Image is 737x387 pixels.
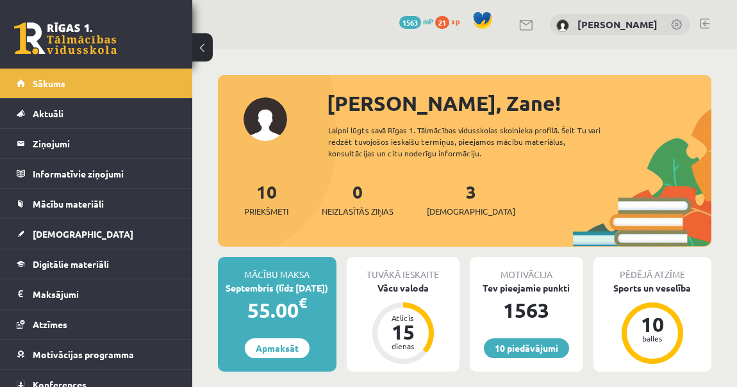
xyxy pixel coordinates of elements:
span: Digitālie materiāli [33,258,109,270]
span: 1563 [399,16,421,29]
a: Maksājumi [17,279,176,309]
a: [DEMOGRAPHIC_DATA] [17,219,176,249]
span: 21 [435,16,449,29]
div: 15 [384,322,422,342]
a: Informatīvie ziņojumi [17,159,176,188]
a: 1563 mP [399,16,433,26]
div: Atlicis [384,314,422,322]
a: Aktuāli [17,99,176,128]
div: Mācību maksa [218,257,336,281]
span: Aktuāli [33,108,63,119]
a: Sports un veselība 10 balles [593,281,712,366]
a: Rīgas 1. Tālmācības vidusskola [14,22,117,54]
span: mP [423,16,433,26]
div: Sports un veselība [593,281,712,295]
a: 21 xp [435,16,466,26]
div: balles [633,334,672,342]
span: € [299,293,307,312]
span: Neizlasītās ziņas [322,205,393,218]
legend: Maksājumi [33,279,176,309]
div: Tev pieejamie punkti [470,281,583,295]
a: 10Priekšmeti [244,180,288,218]
div: Septembris (līdz [DATE]) [218,281,336,295]
div: dienas [384,342,422,350]
a: 3[DEMOGRAPHIC_DATA] [427,180,515,218]
a: Mācību materiāli [17,189,176,218]
span: xp [451,16,460,26]
div: 1563 [470,295,583,325]
legend: Informatīvie ziņojumi [33,159,176,188]
div: Tuvākā ieskaite [347,257,460,281]
span: Mācību materiāli [33,198,104,210]
div: Motivācija [470,257,583,281]
img: Zane Sukse [556,19,569,32]
a: 0Neizlasītās ziņas [322,180,393,218]
a: 10 piedāvājumi [484,338,569,358]
span: [DEMOGRAPHIC_DATA] [427,205,515,218]
legend: Ziņojumi [33,129,176,158]
a: Sākums [17,69,176,98]
span: Sākums [33,78,65,89]
div: [PERSON_NAME], Zane! [327,88,711,119]
div: 10 [633,314,672,334]
a: Ziņojumi [17,129,176,158]
div: Laipni lūgts savā Rīgas 1. Tālmācības vidusskolas skolnieka profilā. Šeit Tu vari redzēt tuvojošo... [328,124,624,159]
span: Priekšmeti [244,205,288,218]
span: [DEMOGRAPHIC_DATA] [33,228,133,240]
a: Vācu valoda Atlicis 15 dienas [347,281,460,366]
a: Atzīmes [17,309,176,339]
span: Atzīmes [33,318,67,330]
div: Pēdējā atzīme [593,257,712,281]
a: Motivācijas programma [17,340,176,369]
div: Vācu valoda [347,281,460,295]
span: Motivācijas programma [33,349,134,360]
div: 55.00 [218,295,336,325]
a: Apmaksāt [245,338,310,358]
a: [PERSON_NAME] [577,18,658,31]
a: Digitālie materiāli [17,249,176,279]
